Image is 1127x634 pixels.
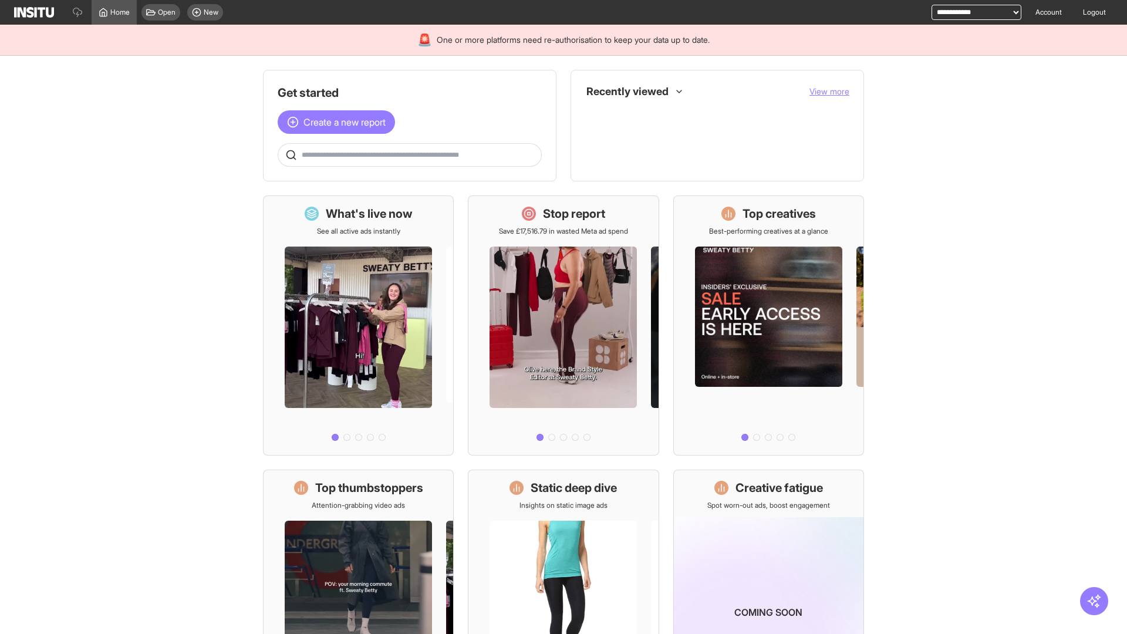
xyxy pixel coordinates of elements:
h1: What's live now [326,205,413,222]
a: Top creativesBest-performing creatives at a glance [673,195,864,456]
span: Home [110,8,130,17]
p: Best-performing creatives at a glance [709,227,828,236]
span: Create a new report [303,115,386,129]
button: View more [809,86,849,97]
a: What's live nowSee all active ads instantly [263,195,454,456]
div: 🚨 [417,32,432,48]
h1: Top thumbstoppers [315,480,423,496]
p: See all active ads instantly [317,227,400,236]
h1: Static deep dive [531,480,617,496]
img: Logo [14,7,54,18]
a: Stop reportSave £17,516.79 in wasted Meta ad spend [468,195,659,456]
span: View more [809,86,849,96]
h1: Stop report [543,205,605,222]
p: Attention-grabbing video ads [312,501,405,510]
h1: Top creatives [743,205,816,222]
button: Create a new report [278,110,395,134]
span: One or more platforms need re-authorisation to keep your data up to date. [437,34,710,46]
p: Save £17,516.79 in wasted Meta ad spend [499,227,628,236]
p: Insights on static image ads [519,501,608,510]
span: New [204,8,218,17]
h1: Get started [278,85,542,101]
span: Open [158,8,176,17]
